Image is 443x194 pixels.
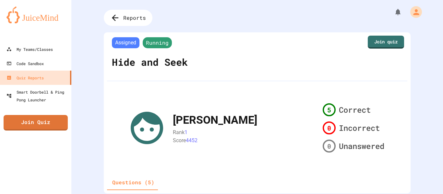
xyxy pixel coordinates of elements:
[323,140,336,153] div: 0
[6,60,44,67] div: Code Sandbox
[6,74,44,82] div: Quiz Reports
[368,36,404,49] a: Join quiz
[6,88,69,104] div: Smart Doorbell & Ping Pong Launcher
[143,37,172,48] span: Running
[173,129,185,135] span: Rank
[173,112,257,128] div: [PERSON_NAME]
[107,175,160,190] div: basic tabs example
[110,50,189,74] div: Hide and Seek
[382,6,403,17] div: My Notifications
[4,115,68,131] a: Join Quiz
[323,103,336,116] div: 5
[6,45,53,53] div: My Teams/Classes
[185,129,187,135] span: 1
[6,6,65,23] img: logo-orange.svg
[403,5,424,19] div: My Account
[339,122,380,134] span: Incorrect
[323,121,336,134] div: 0
[339,140,384,152] span: Unanswered
[339,104,371,116] span: Correct
[186,137,198,143] span: 4452
[112,37,139,48] span: Assigned
[123,14,146,22] span: Reports
[173,137,186,143] span: Score
[107,175,160,190] button: Questions (5)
